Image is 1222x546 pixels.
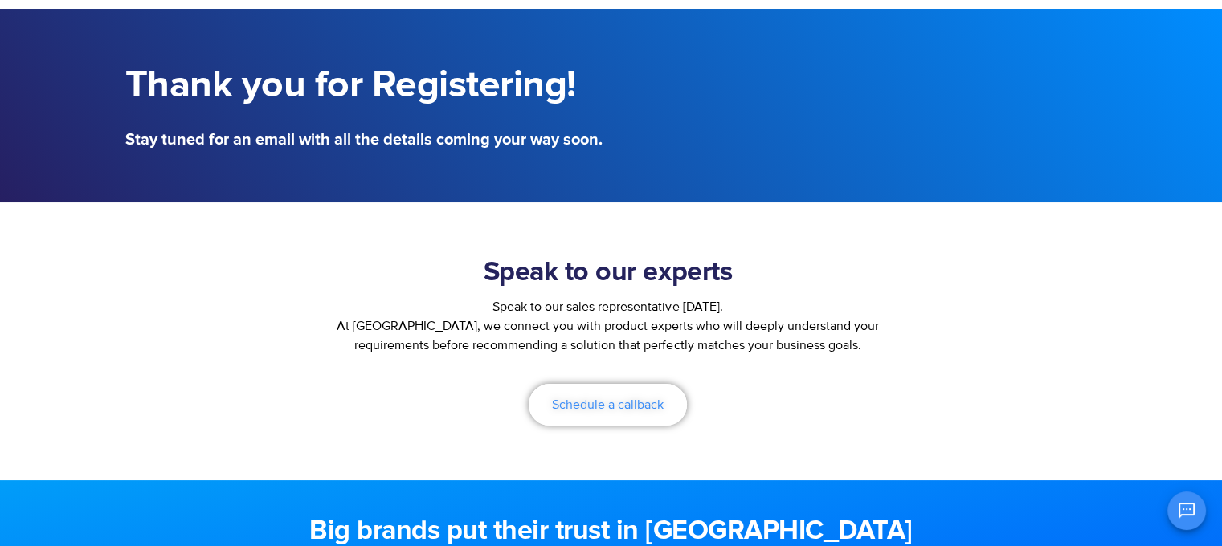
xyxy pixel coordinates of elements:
div: Speak to our sales representative [DATE]. [323,297,893,316]
h5: Stay tuned for an email with all the details coming your way soon. [125,132,603,148]
h2: Speak to our experts [323,257,893,289]
button: Open chat [1167,491,1206,530]
h1: Thank you for Registering! [125,63,603,108]
p: At [GEOGRAPHIC_DATA], we connect you with product experts who will deeply understand your require... [323,316,893,355]
span: Schedule a callback [552,398,664,411]
a: Schedule a callback [529,384,687,426]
